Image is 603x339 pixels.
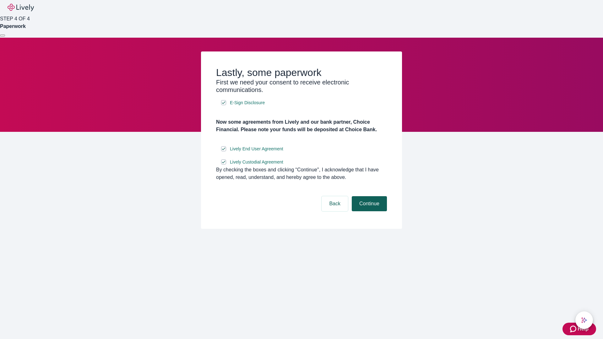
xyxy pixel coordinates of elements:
[229,158,285,166] a: e-sign disclosure document
[575,311,593,329] button: chat
[581,317,587,323] svg: Lively AI Assistant
[322,196,348,211] button: Back
[570,325,578,333] svg: Zendesk support icon
[230,146,283,152] span: Lively End User Agreement
[352,196,387,211] button: Continue
[230,100,265,106] span: E-Sign Disclosure
[229,99,266,107] a: e-sign disclosure document
[8,4,34,11] img: Lively
[578,325,589,333] span: Help
[216,67,387,78] h2: Lastly, some paperwork
[230,159,283,165] span: Lively Custodial Agreement
[216,166,387,181] div: By checking the boxes and clicking “Continue", I acknowledge that I have opened, read, understand...
[216,78,387,94] h3: First we need your consent to receive electronic communications.
[216,118,387,133] h4: Now some agreements from Lively and our bank partner, Choice Financial. Please note your funds wi...
[562,323,596,335] button: Zendesk support iconHelp
[229,145,285,153] a: e-sign disclosure document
